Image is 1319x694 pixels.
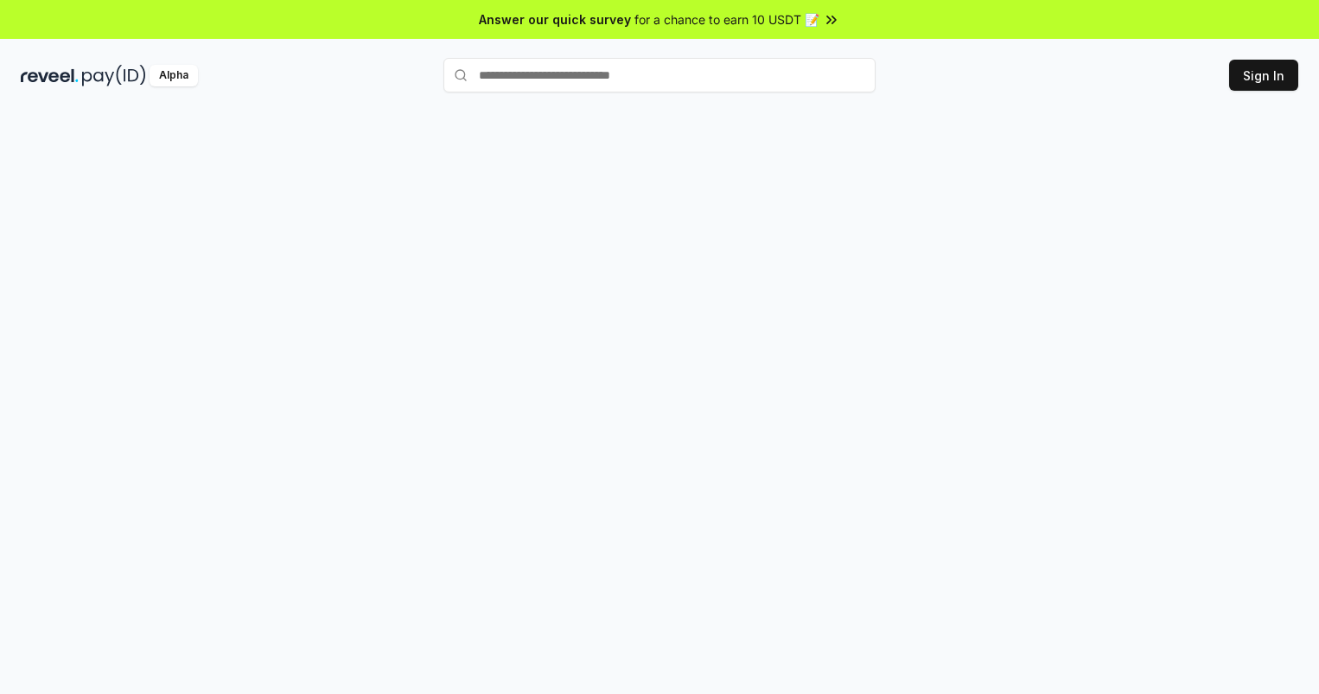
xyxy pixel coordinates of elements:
span: for a chance to earn 10 USDT 📝 [634,10,819,29]
div: Alpha [150,65,198,86]
span: Answer our quick survey [479,10,631,29]
button: Sign In [1229,60,1298,91]
img: pay_id [82,65,146,86]
img: reveel_dark [21,65,79,86]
